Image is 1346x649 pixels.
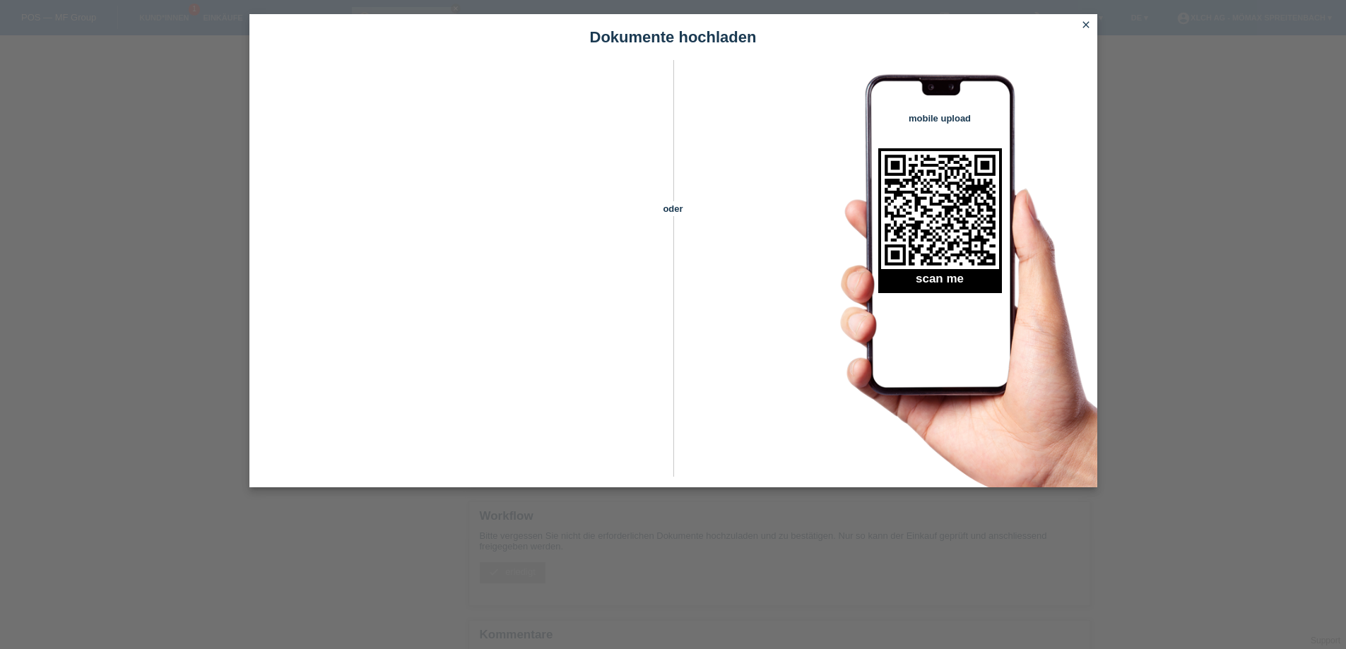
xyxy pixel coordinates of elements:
h2: scan me [878,272,1002,293]
i: close [1080,19,1092,30]
span: oder [649,201,698,216]
h1: Dokumente hochladen [249,28,1097,46]
iframe: Upload [271,95,649,448]
h4: mobile upload [878,113,1002,124]
a: close [1077,18,1095,34]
